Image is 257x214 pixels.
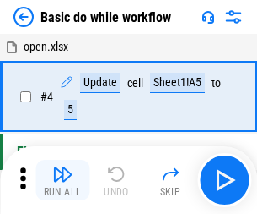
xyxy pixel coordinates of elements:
img: Run All [52,164,72,184]
div: Basic do while workflow [40,9,171,25]
div: Skip [160,187,181,197]
span: open.xlsx [24,40,68,53]
button: Skip [143,160,197,200]
img: Support [201,10,215,24]
img: Skip [160,164,180,184]
img: Back [13,7,34,27]
div: Run All [44,187,82,197]
div: cell [127,77,143,90]
img: Main button [211,167,238,194]
img: Settings menu [223,7,244,27]
button: Run All [35,160,89,200]
div: to [211,77,221,90]
span: # 4 [40,90,53,103]
div: Update [80,73,120,93]
div: 5 [64,100,77,120]
div: Sheet1!A5 [150,73,205,93]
